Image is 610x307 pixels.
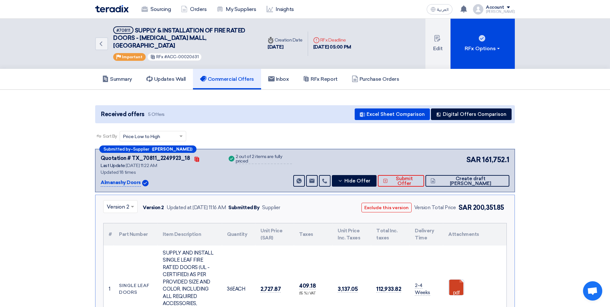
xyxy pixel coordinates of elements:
a: Open chat [583,281,602,301]
p: Almanashy Doors [101,179,141,187]
button: RFx Options [451,19,515,69]
button: Create draft [PERSON_NAME] [425,175,509,187]
h5: Updates Wall [146,76,186,82]
div: 2 out of 2 items are fully priced [236,154,292,164]
h5: Purchase Orders [352,76,399,82]
div: Version Total Price [414,204,456,211]
div: Updated at [DATE] 11:16 AM [167,204,226,211]
a: Summary [95,69,139,89]
h5: SUPPLY & INSTALLATION OF FIRE RATED DOORS - YASMIN MALL, JEDDAH [113,26,255,50]
span: Sort By [103,133,117,140]
span: SAR [459,204,472,211]
span: SUPPLY & INSTALLATION OF FIRE RATED DOORS - [MEDICAL_DATA] MALL, [GEOGRAPHIC_DATA] [113,27,245,49]
span: Create draft [PERSON_NAME] [437,176,504,186]
a: Insights [261,2,299,16]
button: Edit [425,19,451,69]
div: RFx Options [465,45,501,52]
div: Supplier [262,204,280,211]
h5: Commercial Offers [200,76,254,82]
span: Supplier [133,147,149,151]
div: (15 %) VAT [299,291,327,296]
a: Commercial Offers [193,69,261,89]
img: profile_test.png [473,4,483,14]
div: Updated 18 times [101,169,220,176]
b: ([PERSON_NAME]) [152,147,192,151]
span: Submit Offer [389,176,419,186]
span: Hide Offer [344,179,370,183]
a: Sourcing [136,2,176,16]
th: Total Inc. taxes [371,223,410,246]
span: 2-4 Weeks [415,283,430,296]
div: [DATE] [268,43,303,51]
div: – [99,145,196,153]
span: RFx [156,54,163,59]
div: RFx Deadline [313,37,351,43]
img: Teradix logo [95,5,129,13]
span: 36 [227,286,232,292]
a: Orders [176,2,212,16]
span: Price Low to High [123,133,160,140]
a: Updates Wall [139,69,193,89]
span: Received offers [101,110,144,119]
button: Excel Sheet Comparison [355,108,430,120]
div: [DATE] 05:00 PM [313,43,351,51]
span: 409.18 [299,283,316,289]
span: 5 Offers [148,111,165,117]
th: Part Number [114,223,158,246]
th: Item Description [158,223,222,246]
th: Delivery Time [410,223,443,246]
span: Last Update [101,163,125,168]
th: Taxes [294,223,332,246]
div: Submitted By [228,204,259,211]
span: Submitted by [104,147,131,151]
button: Hide Offer [332,175,377,187]
div: #70811 [116,28,130,33]
button: Exclude this version [361,203,412,212]
span: #ACC-00020631 [164,54,199,59]
th: Attachments [443,223,506,246]
button: Submit Offer [378,175,424,187]
a: My Suppliers [212,2,261,16]
span: 3,137.05 [338,286,358,293]
div: Creation Date [268,37,303,43]
th: Unit Price (SAR) [255,223,294,246]
a: RFx Report [296,69,344,89]
span: 2,727.87 [260,286,281,293]
div: [PERSON_NAME] [486,10,515,14]
th: # [104,223,114,246]
a: Inbox [261,69,296,89]
div: Quotation # TX_70811_2249923_18 [101,154,190,162]
h5: RFx Report [303,76,337,82]
span: SAR [466,154,481,165]
span: العربية [437,7,449,12]
span: Important [122,55,142,59]
span: 200,351.85 [473,204,504,211]
div: Account [486,5,504,10]
div: Version 2 [143,204,164,211]
button: Digital Offers Comparison [431,108,512,120]
img: Verified Account [142,180,149,186]
th: Quantity [222,223,255,246]
span: 112,933.82 [376,286,401,293]
h5: Summary [102,76,132,82]
th: Unit Price Inc. Taxes [332,223,371,246]
button: العربية [427,4,452,14]
span: [DATE] 11:22 AM [126,163,157,168]
h5: Inbox [268,76,289,82]
span: 161,752.1 [482,154,509,165]
a: Purchase Orders [345,69,406,89]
